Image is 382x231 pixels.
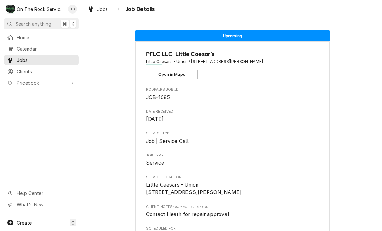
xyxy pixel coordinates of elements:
[85,4,111,15] a: Jobs
[6,5,15,14] div: O
[146,175,319,180] span: Service Location
[72,20,74,27] span: K
[17,190,75,197] span: Help Center
[17,68,75,75] span: Clients
[17,220,32,225] span: Create
[6,5,15,14] div: On The Rock Services's Avatar
[146,70,198,79] button: Open in Maps
[146,137,319,145] span: Service Type
[146,182,242,196] span: Little Caesars - Union [STREET_ADDRESS][PERSON_NAME]
[4,66,79,77] a: Clients
[4,188,79,199] a: Go to Help Center
[146,131,319,145] div: Service Type
[146,59,319,64] span: Address
[114,4,124,14] button: Navigate back
[146,138,189,144] span: Job | Service Call
[135,30,330,41] div: Status
[4,43,79,54] a: Calendar
[17,6,64,13] div: On The Rock Services
[4,77,79,88] a: Go to Pricebook
[17,201,75,208] span: What's New
[146,109,319,114] span: Date Received
[146,115,319,123] span: Date Received
[146,204,319,210] span: Client Notes
[62,20,67,27] span: ⌘
[71,219,74,226] span: C
[173,205,209,209] span: (Only Visible to You)
[17,79,66,86] span: Pricebook
[146,87,319,92] span: Roopairs Job ID
[146,94,319,101] span: Roopairs Job ID
[68,5,77,14] div: Todd Brady's Avatar
[146,181,319,196] span: Service Location
[146,116,164,122] span: [DATE]
[68,5,77,14] div: TB
[97,6,108,13] span: Jobs
[146,50,319,79] div: Client Information
[124,5,155,14] span: Job Details
[4,18,79,29] button: Search anything⌘K
[146,175,319,196] div: Service Location
[16,20,51,27] span: Search anything
[146,50,319,59] span: Name
[146,87,319,101] div: Roopairs Job ID
[146,160,164,166] span: Service
[17,45,75,52] span: Calendar
[146,159,319,167] span: Job Type
[146,153,319,167] div: Job Type
[223,34,242,38] span: Upcoming
[146,211,229,217] span: Contact Heath for repair approval
[17,34,75,41] span: Home
[4,55,79,65] a: Jobs
[146,109,319,123] div: Date Received
[146,204,319,218] div: [object Object]
[146,131,319,136] span: Service Type
[4,32,79,43] a: Home
[146,94,170,100] span: JOB-1085
[146,211,319,218] span: [object Object]
[4,199,79,210] a: Go to What's New
[146,153,319,158] span: Job Type
[17,57,75,64] span: Jobs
